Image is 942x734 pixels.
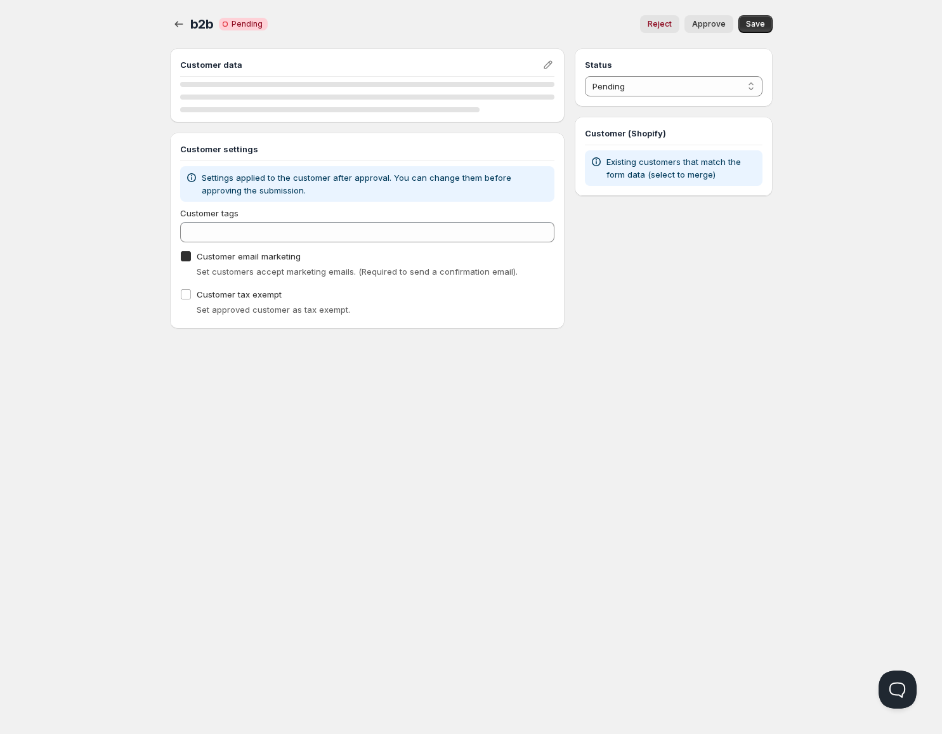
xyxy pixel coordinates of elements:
span: Save [746,19,765,29]
span: Customer email marketing [197,251,301,261]
span: Pending [232,19,263,29]
p: Settings applied to the customer after approval. You can change them before approving the submiss... [202,171,550,197]
button: Approve [684,15,733,33]
span: Set approved customer as tax exempt. [197,305,350,315]
span: Customer tags [180,208,239,218]
span: Customer tax exempt [197,289,282,299]
button: Reject [640,15,679,33]
p: Existing customers that match the form data (select to merge) [606,155,757,181]
button: Save [738,15,773,33]
span: b2b [190,16,214,32]
iframe: Help Scout Beacon - Open [879,671,917,709]
h3: Customer data [180,58,542,71]
span: Approve [692,19,726,29]
h3: Status [585,58,762,71]
h3: Customer settings [180,143,555,155]
span: Reject [648,19,672,29]
h3: Customer (Shopify) [585,127,762,140]
button: Edit [539,56,557,74]
span: Set customers accept marketing emails. (Required to send a confirmation email). [197,266,518,277]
